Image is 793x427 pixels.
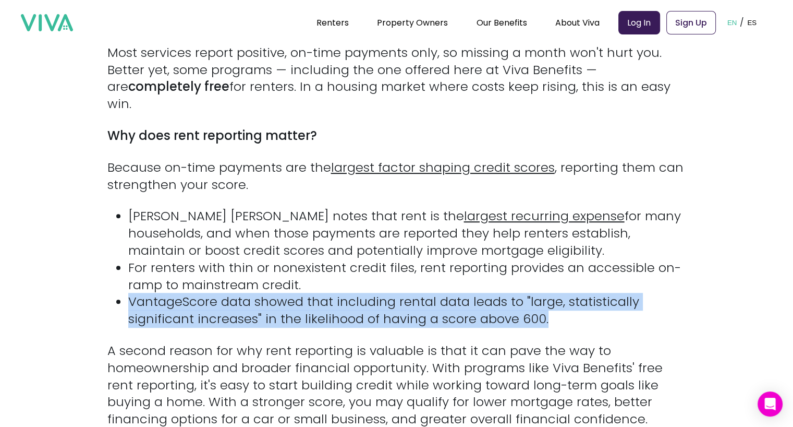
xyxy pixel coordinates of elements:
[555,9,600,35] div: About Viva
[107,159,686,194] p: Because on-time payments are the , reporting them can strengthen your score.
[331,159,555,176] a: largest factor shaping credit scores
[128,208,686,259] li: [PERSON_NAME] [PERSON_NAME] notes that rent is the for many households, and when those payments a...
[476,9,527,35] div: Our Benefits
[128,78,229,95] strong: completely free
[107,127,317,144] strong: Why does rent reporting matter?
[744,6,760,39] button: ES
[758,392,783,417] div: Open Intercom Messenger
[107,44,686,113] p: Most services report positive, on-time payments only, so missing a month won't hurt you. Better y...
[666,11,716,34] a: Sign Up
[316,17,349,29] a: Renters
[740,15,744,30] p: /
[724,6,740,39] button: EN
[128,293,686,328] li: VantageScore data showed that including rental data leads to "large, statistically significant in...
[128,259,686,294] li: For renters with thin or nonexistent credit files, rent reporting provides an accessible on-ramp ...
[377,17,448,29] a: Property Owners
[618,11,660,34] a: Log In
[21,14,73,32] img: viva
[464,207,625,224] a: largest recurring expense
